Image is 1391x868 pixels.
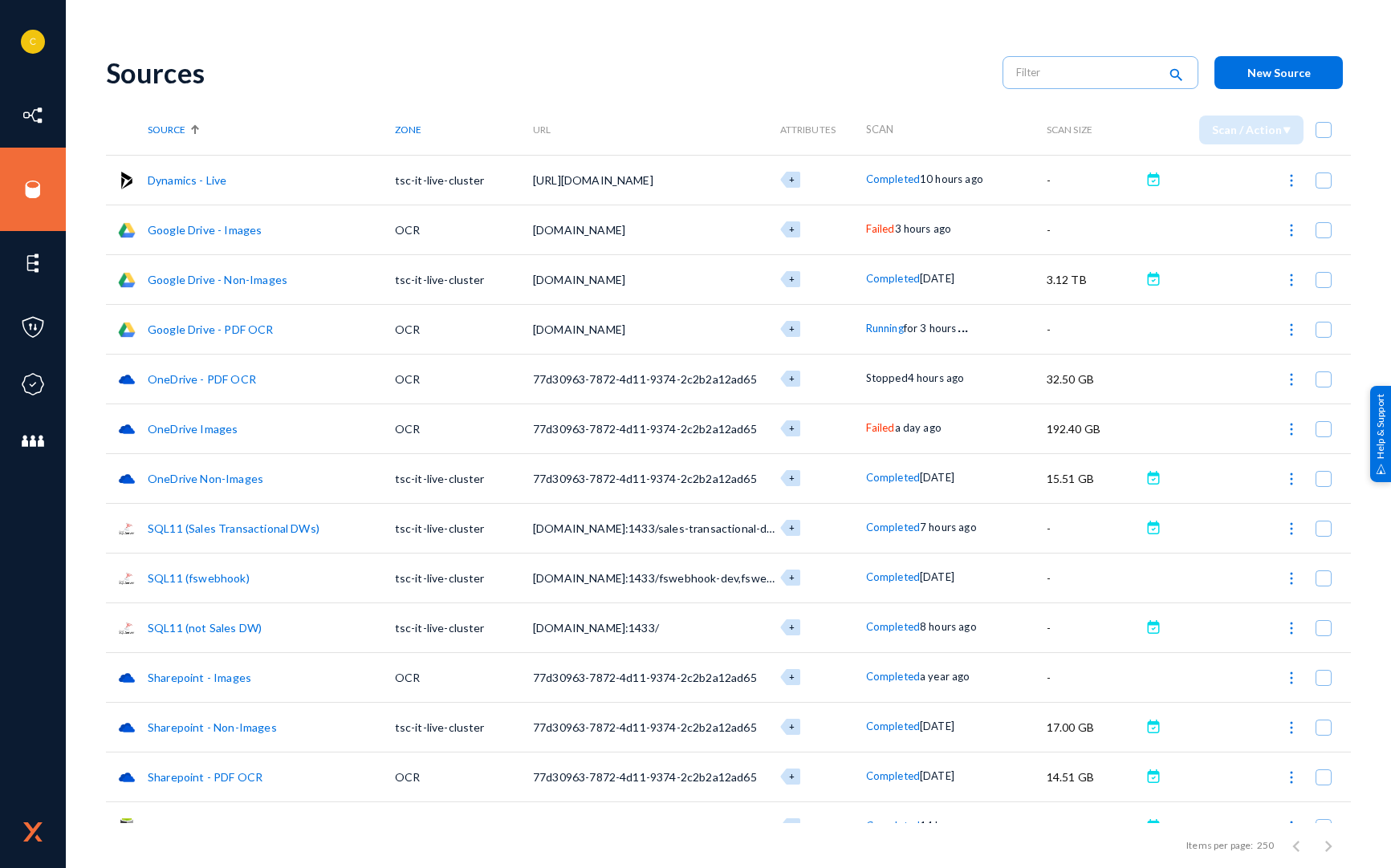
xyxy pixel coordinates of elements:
img: sqlserver.png [118,520,136,537]
span: . [958,316,961,335]
button: Next page [1312,829,1344,862]
div: Items per page: [1186,838,1253,853]
td: - [1047,652,1141,702]
td: tsc-it-live-cluster [395,801,533,851]
td: 17.00 GB [1047,702,1141,752]
img: icon-more.svg [1283,720,1299,736]
span: 7 hours ago [920,521,977,533]
span: [DATE] [920,570,954,583]
img: icon-elements.svg [21,251,45,275]
span: Failed [866,421,895,434]
span: [DOMAIN_NAME]:1433/fswebhook-dev,fswebhook-live [533,571,820,585]
span: Running [866,322,904,335]
span: New Source [1247,66,1311,79]
img: icon-members.svg [21,429,45,453]
span: 77d30963-7872-4d11-9374-2c2b2a12ad65 [533,372,757,386]
a: Google Drive - PDF OCR [148,322,274,336]
td: tsc-it-live-cluster [395,155,533,205]
img: sqlserver.png [118,570,136,587]
span: URL [533,124,551,136]
span: 77d30963-7872-4d11-9374-2c2b2a12ad65 [533,472,757,485]
span: + [789,423,795,433]
span: a year ago [920,670,970,683]
span: + [789,373,795,383]
span: + [789,473,795,483]
span: [DOMAIN_NAME] [533,322,625,336]
td: tsc-it-live-cluster [395,503,533,553]
img: icon-more.svg [1283,670,1299,686]
span: for 3 hours [904,322,957,335]
span: [URL][DOMAIN_NAME] [533,173,653,187]
span: . [962,316,965,335]
a: Google Drive - Images [148,223,262,237]
div: Zone [395,124,533,136]
img: icon-more.svg [1283,521,1299,537]
span: Scan [866,123,894,136]
span: Completed [866,172,920,185]
span: Stopped [866,371,908,384]
img: gdrive.png [118,321,136,339]
img: icon-sources.svg [21,177,45,201]
img: onedrive.png [118,420,136,438]
td: - [1047,205,1141,254]
td: tsc-it-live-cluster [395,254,533,304]
a: Sharepoint - PDF OCR [148,770,262,784]
span: [DATE] [920,471,954,484]
a: OneDrive Images [148,422,238,436]
span: [DATE] [920,272,954,285]
a: tsccorpcloudsqllivestag [148,820,270,834]
span: Completed [866,819,920,832]
span: Scan Size [1047,124,1092,136]
a: SQL11 (fswebhook) [148,571,250,585]
img: microsoftdynamics365.svg [118,172,136,189]
td: OCR [395,752,533,801]
a: OneDrive - PDF OCR [148,372,256,386]
a: OneDrive Non-Images [148,472,263,485]
img: icon-more.svg [1283,272,1299,288]
span: [DOMAIN_NAME] [533,223,625,237]
a: Sharepoint - Non-Images [148,720,277,734]
span: Completed [866,720,920,732]
img: icon-more.svg [1283,172,1299,189]
div: 250 [1257,838,1274,853]
img: icon-more.svg [1283,620,1299,636]
img: onedrive.png [118,669,136,687]
img: icon-more.svg [1283,570,1299,586]
span: 4 hours ago [908,371,965,384]
span: Completed [866,670,920,683]
td: 32.50 GB [1047,354,1141,404]
span: a day ago [895,421,942,434]
span: + [789,572,795,582]
mat-icon: search [1166,65,1186,87]
span: + [789,622,795,632]
td: 192.40 GB [1047,404,1141,453]
img: gdrive.png [118,221,136,239]
img: icon-policies.svg [21,315,45,339]
a: Google Drive - Non-Images [148,273,287,286]
img: onedrive.png [118,719,136,736]
span: Completed [866,272,920,285]
span: Storage Account: tsccorpcloudsqllivestag, Container: undefined [533,820,864,834]
img: icon-more.svg [1283,222,1299,238]
span: + [789,323,795,334]
span: + [789,522,795,533]
td: 3.12 TB [1047,254,1141,304]
div: Sources [106,56,986,89]
td: tsc-it-live-cluster [395,553,533,602]
span: + [789,721,795,732]
span: 10 hours ago [920,172,983,185]
span: + [789,274,795,284]
td: 14.51 GB [1047,752,1141,801]
span: Zone [395,124,421,136]
td: tsc-it-live-cluster [395,702,533,752]
span: Completed [866,620,920,633]
td: - [1047,801,1141,851]
span: Source [148,124,185,136]
img: icon-more.svg [1283,371,1299,387]
span: + [789,224,795,234]
td: - [1047,553,1141,602]
a: SQL11 (not Sales DW) [148,621,262,635]
span: Completed [866,471,920,484]
span: 3 hours ago [895,222,952,235]
img: onedrive.png [118,470,136,488]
